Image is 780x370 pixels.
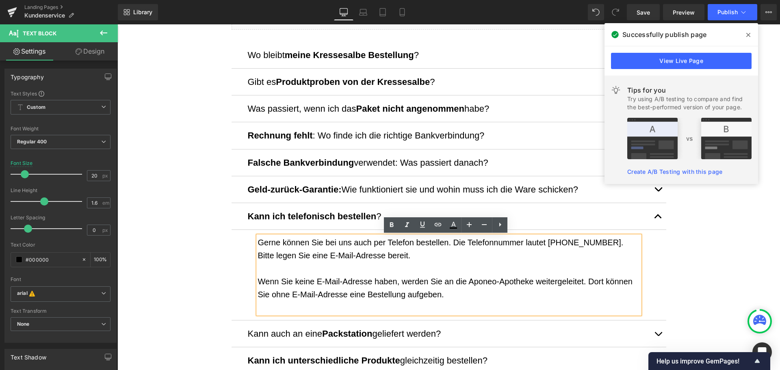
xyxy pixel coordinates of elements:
[656,356,762,366] button: Show survey - Help us improve GemPages!
[11,349,46,361] div: Text Shadow
[752,342,772,362] div: Open Intercom Messenger
[130,185,533,199] p: ?
[760,4,777,20] button: More
[26,255,78,264] input: Color
[373,4,392,20] a: Tablet
[102,200,109,206] span: em
[130,331,283,341] strong: Kann ich unterschiedliche Produkte
[130,133,237,143] strong: Falsche Bankverbindung
[607,4,624,20] button: Redo
[130,104,533,118] p: : Wo finde ich die richtige Bankverbindung?
[130,187,259,197] b: Kann ich telefonisch bestellen
[611,85,621,95] img: light.svg
[11,277,110,282] div: Font
[102,227,109,233] span: px
[130,160,224,170] b: Geld-zurück-Garantie:
[588,4,604,20] button: Undo
[708,4,757,20] button: Publish
[17,290,28,298] i: arial
[130,106,195,116] b: Rechnung fehlt
[353,4,373,20] a: Laptop
[11,90,110,97] div: Text Styles
[141,212,522,238] p: Gerne können Sie bei uns auch per Telefon bestellen. Die Telefonnummer lautet [PHONE_NUMBER]. Bit...
[637,8,650,17] span: Save
[130,24,533,38] p: Wo bleibt ?
[130,302,533,316] p: Kann auch an eine geliefert werden?
[611,53,752,69] a: View Live Page
[102,173,109,178] span: px
[11,126,110,132] div: Font Weight
[673,8,695,17] span: Preview
[11,188,110,193] div: Line Height
[205,304,255,314] strong: Packstation
[130,50,533,65] p: Gibt es ?
[130,131,533,145] p: verwendet: Was passiert danach?
[130,77,533,91] p: Was passiert, wenn ich das habe?
[167,26,297,36] b: meine Kressesalbe Bestellung
[11,160,33,166] div: Font Size
[24,4,118,11] a: Landing Pages
[627,85,752,95] div: Tips for you
[61,42,119,61] a: Design
[627,95,752,111] div: Try using A/B testing to compare and find the best-performed version of your page.
[334,4,353,20] a: Desktop
[717,9,738,15] span: Publish
[133,9,152,16] span: Library
[158,52,312,63] b: Produktproben von der Kressesalbe
[23,30,56,37] span: Text Block
[11,215,110,221] div: Letter Spacing
[238,79,347,89] b: Paket nicht angenommen
[141,251,522,277] p: Wenn Sie keine E-Mail-Adresse haben, werden Sie an die Aponeo-Apotheke weitergeleitet. Dort könne...
[627,118,752,159] img: tip.png
[27,104,45,111] b: Custom
[663,4,704,20] a: Preview
[11,69,44,80] div: Typography
[24,12,65,19] span: Kundenservice
[622,30,706,39] span: Successfully publish page
[17,138,47,145] b: Regular 400
[17,321,30,327] b: None
[11,242,110,248] div: Text Color
[11,308,110,314] div: Text Transform
[130,158,533,172] p: Wie funktioniert sie und wohin muss ich die Ware schicken?
[91,253,110,267] div: %
[118,4,158,20] a: New Library
[656,357,752,365] span: Help us improve GemPages!
[392,4,412,20] a: Mobile
[130,329,533,343] p: gleichzeitig bestellen?
[627,168,722,175] a: Create A/B Testing with this page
